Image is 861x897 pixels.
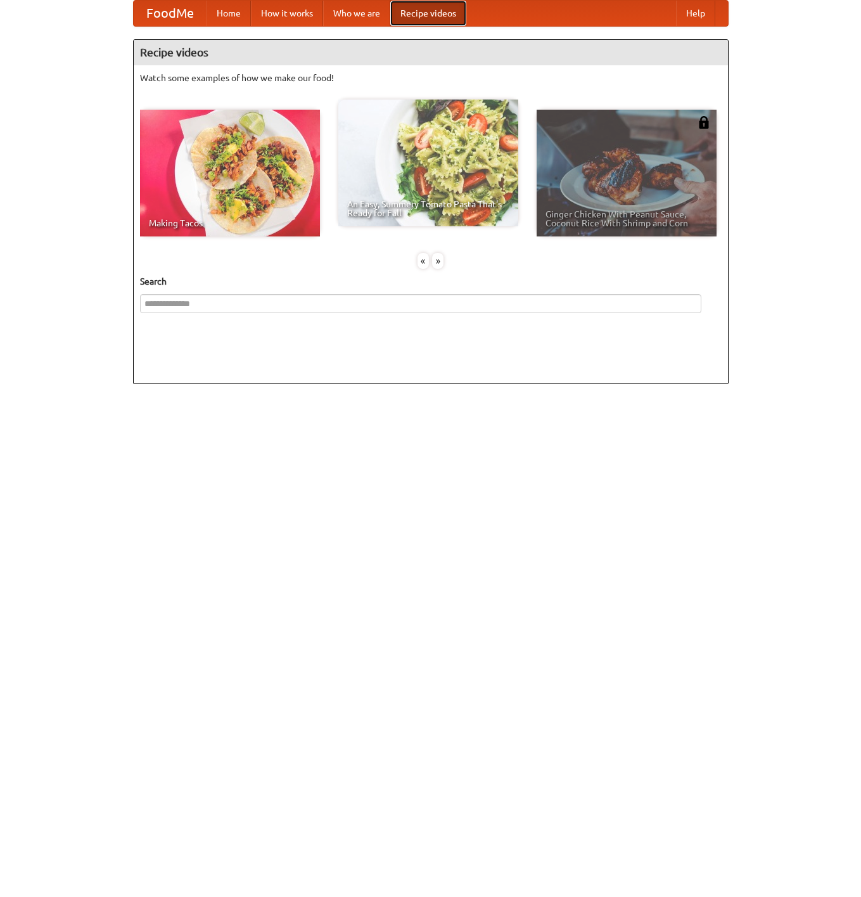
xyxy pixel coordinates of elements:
a: Recipe videos [390,1,466,26]
a: Making Tacos [140,110,320,236]
p: Watch some examples of how we make our food! [140,72,722,84]
div: » [432,253,443,269]
a: An Easy, Summery Tomato Pasta That's Ready for Fall [338,100,518,226]
a: FoodMe [134,1,207,26]
a: Home [207,1,251,26]
div: « [418,253,429,269]
img: 483408.png [698,116,710,129]
h4: Recipe videos [134,40,728,65]
span: Making Tacos [149,219,311,228]
a: Who we are [323,1,390,26]
span: An Easy, Summery Tomato Pasta That's Ready for Fall [347,200,509,217]
h5: Search [140,275,722,288]
a: Help [676,1,715,26]
a: How it works [251,1,323,26]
